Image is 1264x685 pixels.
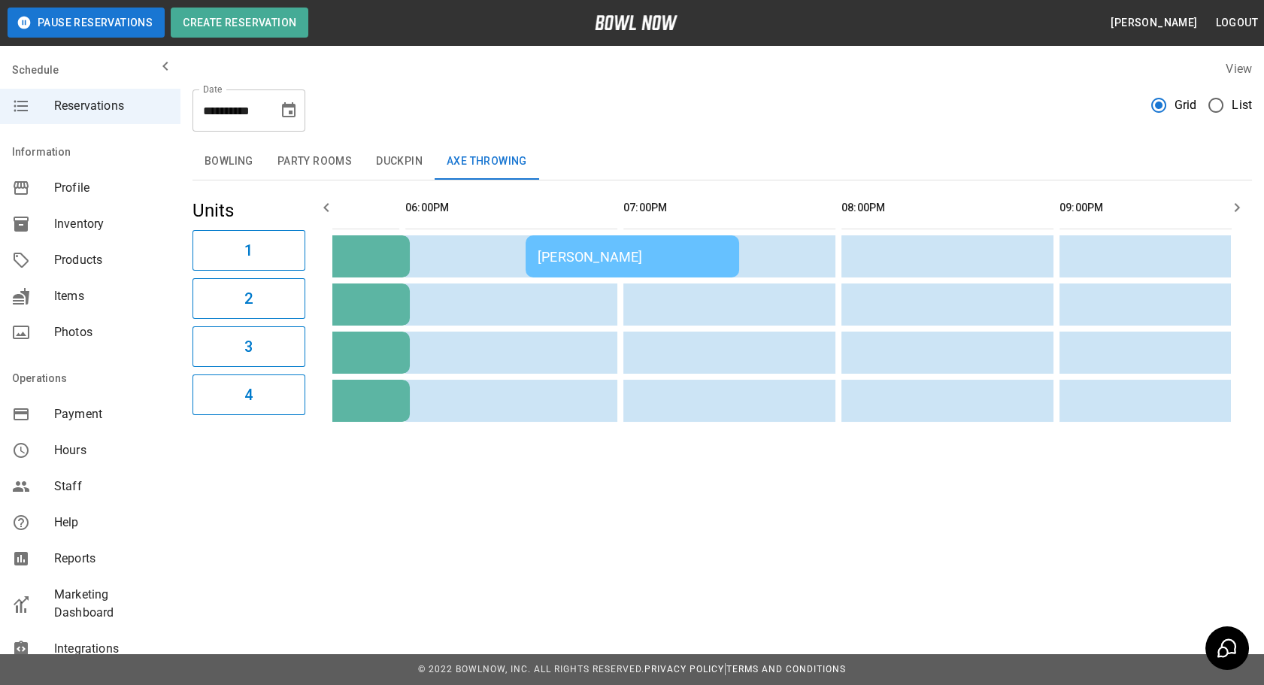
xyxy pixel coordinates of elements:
button: Party Rooms [265,144,364,180]
button: [PERSON_NAME] [1105,9,1203,37]
label: View [1226,62,1252,76]
span: Products [54,251,168,269]
span: Items [54,287,168,305]
button: 4 [192,374,305,415]
span: Help [54,514,168,532]
a: Terms and Conditions [726,664,846,674]
span: Profile [54,179,168,197]
h5: Units [192,199,305,223]
h6: 3 [244,335,253,359]
button: Axe Throwing [435,144,539,180]
span: List [1232,96,1252,114]
span: Grid [1175,96,1197,114]
button: 2 [192,278,305,319]
a: Privacy Policy [644,664,724,674]
button: Duckpin [364,144,435,180]
span: Staff [54,477,168,496]
h6: 4 [244,383,253,407]
button: Choose date, selected date is Sep 20, 2025 [274,95,304,126]
span: Inventory [54,215,168,233]
span: Integrations [54,640,168,658]
span: Hours [54,441,168,459]
span: Payment [54,405,168,423]
span: Photos [54,323,168,341]
button: Logout [1210,9,1264,37]
button: Bowling [192,144,265,180]
h6: 2 [244,286,253,311]
div: [PERSON_NAME] [538,249,727,265]
button: 3 [192,326,305,367]
span: Marketing Dashboard [54,586,168,622]
h6: 1 [244,238,253,262]
button: Create Reservation [171,8,308,38]
span: Reservations [54,97,168,115]
button: 1 [192,230,305,271]
div: inventory tabs [192,144,1252,180]
button: Pause Reservations [8,8,165,38]
img: logo [595,15,677,30]
span: Reports [54,550,168,568]
span: © 2022 BowlNow, Inc. All Rights Reserved. [418,664,644,674]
